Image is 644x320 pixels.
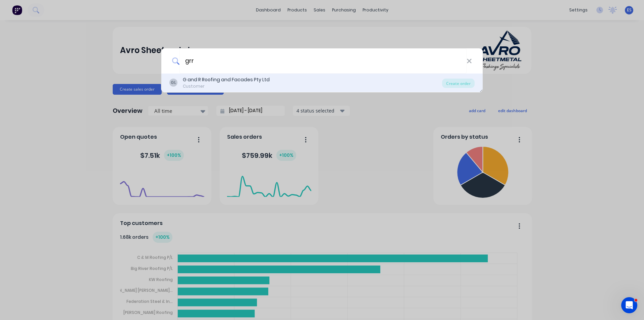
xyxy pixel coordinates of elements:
div: G and R Roofing and Facades Pty Ltd [183,76,270,83]
div: Customer [183,83,270,89]
iframe: Intercom live chat [621,297,637,313]
input: Enter a customer name to create a new order... [179,48,467,74]
div: GL [169,79,177,87]
div: Create order [442,79,475,88]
